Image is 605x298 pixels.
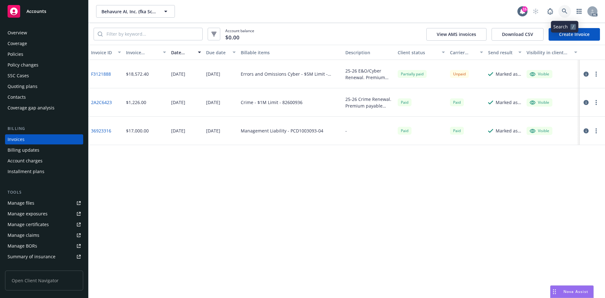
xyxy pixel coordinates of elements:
div: Paid [450,127,464,135]
div: 25-26 E&O/Cyber Renewal. Premium payable upon receipt. Thank you! [345,67,393,81]
div: Manage claims [8,230,39,240]
div: Paid [398,127,412,135]
a: Overview [5,28,83,38]
a: Start snowing [529,5,542,18]
button: Client status [395,45,447,60]
a: Invoices [5,134,83,144]
button: Billable items [238,45,343,60]
button: View AMS invoices [426,28,487,41]
a: 36923316 [91,127,111,134]
a: Contacts [5,92,83,102]
a: Coverage [5,38,83,49]
div: [DATE] [206,99,220,106]
div: [DATE] [206,71,220,77]
button: Visibility in client dash [524,45,580,60]
div: Visible [530,71,549,77]
a: F3121888 [91,71,111,77]
button: Invoice amount [124,45,169,60]
div: [DATE] [171,127,185,134]
a: Quoting plans [5,81,83,91]
div: Description [345,49,393,56]
button: Nova Assist [550,285,594,298]
div: Invoices [8,134,25,144]
a: Switch app [573,5,585,18]
div: Drag to move [550,286,558,298]
a: Manage BORs [5,241,83,251]
a: Policy changes [5,60,83,70]
div: Due date [206,49,229,56]
div: Marked as sent [496,99,521,106]
a: Report a Bug [544,5,556,18]
div: Manage exposures [8,209,48,219]
a: Account charges [5,156,83,166]
div: Billing [5,126,83,132]
div: Summary of insurance [8,252,55,262]
button: Download CSV [492,28,544,41]
div: $1,226.00 [126,99,146,106]
a: Manage exposures [5,209,83,219]
span: $0.00 [225,33,239,42]
div: $17,000.00 [126,127,149,134]
div: Manage BORs [8,241,37,251]
div: Client status [398,49,438,56]
div: SSC Cases [8,71,29,81]
button: Due date [204,45,239,60]
div: - [345,127,347,134]
div: Crime - $1M Limit - 82600936 [241,99,302,106]
button: Invoice ID [89,45,124,60]
div: [DATE] [171,71,185,77]
div: Partially paid [398,70,427,78]
div: Marked as sent [496,71,521,77]
div: Contacts [8,92,26,102]
div: Manage certificates [8,219,49,230]
a: Summary of insurance [5,252,83,262]
span: Open Client Navigator [5,271,83,290]
div: 15 [522,6,527,12]
a: SSC Cases [5,71,83,81]
div: 25-26 Crime Renewal. Premium payable upon receipt. Thank you! [345,96,393,109]
div: Errors and Omissions Cyber - $5M Limit - TEO10801096401 [241,71,340,77]
div: Paid [398,98,412,106]
span: Nova Assist [563,289,588,294]
span: Accounts [26,9,46,14]
a: Manage claims [5,230,83,240]
a: Accounts [5,3,83,20]
span: Account balance [225,28,254,40]
div: Send result [488,49,515,56]
button: Behavure AI, Inc. (fka Scuba Analytics, Inc.) [96,5,175,18]
div: Billable items [241,49,340,56]
a: Create Invoice [549,28,600,41]
div: Invoice amount [126,49,159,56]
div: $18,572.40 [126,71,149,77]
div: Overview [8,28,27,38]
div: Manage files [8,198,34,208]
span: Behavure AI, Inc. (fka Scuba Analytics, Inc.) [101,8,156,15]
div: Paid [450,98,464,106]
a: Manage certificates [5,219,83,230]
div: Billing updates [8,145,39,155]
a: Coverage gap analysis [5,103,83,113]
div: [DATE] [206,127,220,134]
input: Filter by keyword... [103,28,202,40]
a: Billing updates [5,145,83,155]
div: Marked as sent [496,127,521,134]
button: Carrier status [447,45,486,60]
div: Policies [8,49,23,59]
div: Visible [530,100,549,105]
div: Invoice ID [91,49,114,56]
a: Manage files [5,198,83,208]
button: Description [343,45,395,60]
a: Search [558,5,571,18]
div: Coverage [8,38,27,49]
a: Installment plans [5,167,83,177]
div: Tools [5,189,83,196]
button: Send result [486,45,524,60]
div: Visibility in client dash [527,49,570,56]
a: Policies [5,49,83,59]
